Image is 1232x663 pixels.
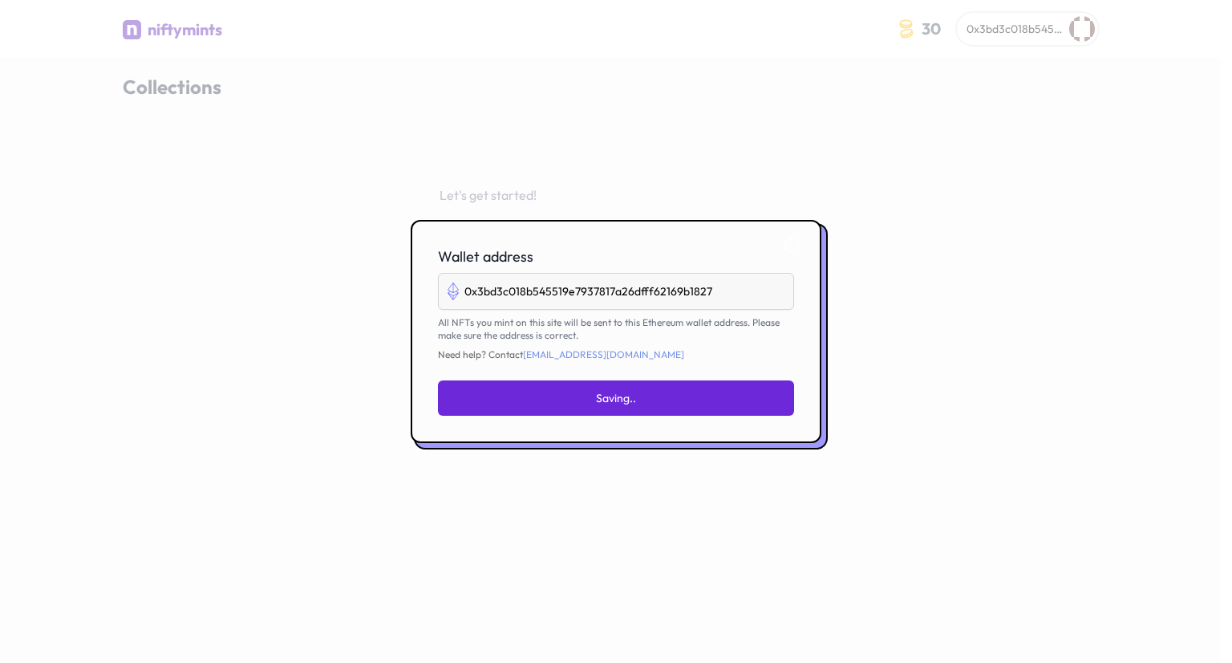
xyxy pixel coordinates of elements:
[438,316,794,342] p: All NFTs you mint on this site will be sent to this Ethereum wallet address. Please make sure the...
[523,348,684,360] a: [EMAIL_ADDRESS][DOMAIN_NAME]
[438,348,794,361] span: Need help? Contact
[438,273,794,310] input: 0x000000000000000000000000000000000
[438,380,794,416] button: Saving..
[596,390,636,406] span: Saving..
[438,247,533,266] span: Wallet address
